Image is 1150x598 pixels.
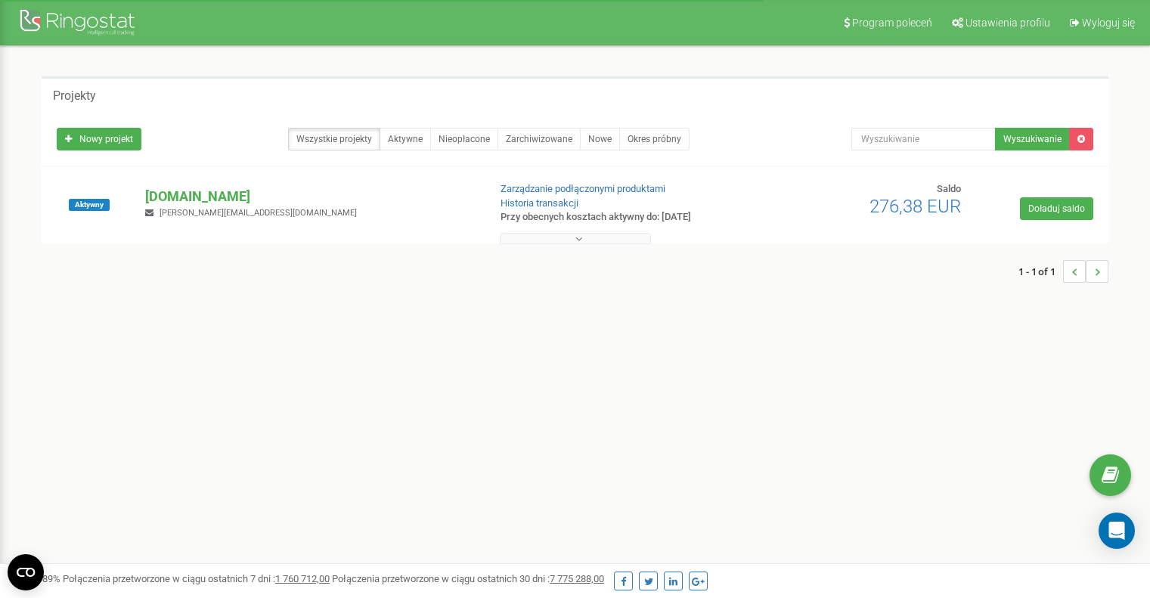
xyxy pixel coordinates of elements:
[550,573,604,584] u: 7 775 288,00
[1082,17,1135,29] span: Wyloguj się
[275,573,330,584] u: 1 760 712,00
[851,128,996,150] input: Wyszukiwanie
[63,573,330,584] span: Połączenia przetworzone w ciągu ostatnich 7 dni :
[8,554,44,590] button: Open CMP widget
[1020,197,1093,220] a: Doładuj saldo
[288,128,380,150] a: Wszystkie projekty
[966,17,1050,29] span: Ustawienia profilu
[332,573,604,584] span: Połączenia przetworzone w ciągu ostatnich 30 dni :
[1099,513,1135,549] div: Open Intercom Messenger
[937,183,961,194] span: Saldo
[498,128,581,150] a: Zarchiwizowane
[53,89,96,103] h5: Projekty
[869,196,961,217] span: 276,38 EUR
[145,187,476,206] p: [DOMAIN_NAME]
[160,208,357,218] span: [PERSON_NAME][EMAIL_ADDRESS][DOMAIN_NAME]
[57,128,141,150] a: Nowy projekt
[501,210,742,225] p: Przy obecnych kosztach aktywny do: [DATE]
[1018,245,1108,298] nav: ...
[995,128,1070,150] button: Wyszukiwanie
[380,128,431,150] a: Aktywne
[501,183,665,194] a: Zarządzanie podłączonymi produktami
[69,199,110,211] span: Aktywny
[619,128,690,150] a: Okres próbny
[580,128,620,150] a: Nowe
[1018,260,1063,283] span: 1 - 1 of 1
[501,197,578,209] a: Historia transakcji
[852,17,932,29] span: Program poleceń
[430,128,498,150] a: Nieopłacone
